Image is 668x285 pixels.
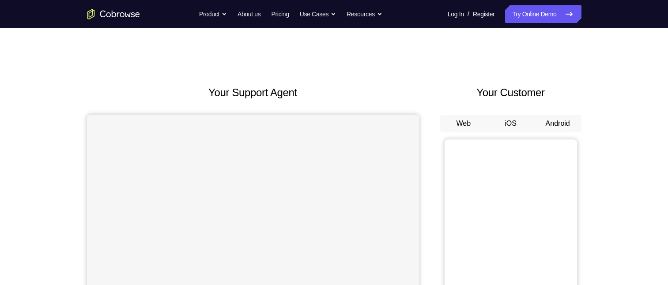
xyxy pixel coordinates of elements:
[440,85,581,101] h2: Your Customer
[271,5,289,23] a: Pricing
[300,5,336,23] button: Use Cases
[505,5,581,23] a: Try Online Demo
[199,5,227,23] button: Product
[87,9,140,19] a: Go to the home page
[448,5,464,23] a: Log In
[347,5,382,23] button: Resources
[473,5,494,23] a: Register
[440,115,487,132] button: Web
[87,85,419,101] h2: Your Support Agent
[534,115,581,132] button: Android
[487,115,534,132] button: iOS
[238,5,260,23] a: About us
[468,9,469,19] span: /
